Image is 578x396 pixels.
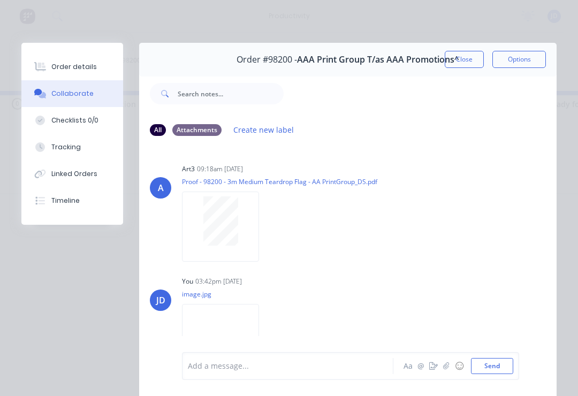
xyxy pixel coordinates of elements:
button: Collaborate [21,80,123,107]
span: AAA Print Group T/as AAA Promotions^ [297,55,459,65]
button: Timeline [21,187,123,214]
button: @ [414,360,427,372]
button: Order details [21,54,123,80]
button: Options [492,51,546,68]
button: Tracking [21,134,123,161]
div: Collaborate [51,89,94,98]
p: image.jpg [182,290,270,299]
div: A [158,181,164,194]
div: Attachments [172,124,222,136]
span: Order #98200 - [237,55,297,65]
button: Close [445,51,484,68]
button: Linked Orders [21,161,123,187]
button: ☺ [453,360,466,372]
div: 09:18am [DATE] [197,164,243,174]
div: Tracking [51,142,81,152]
button: Send [471,358,513,374]
div: Checklists 0/0 [51,116,98,125]
button: Create new label [228,123,300,137]
div: All [150,124,166,136]
div: Timeline [51,196,80,205]
div: You [182,277,193,286]
button: Checklists 0/0 [21,107,123,134]
div: Linked Orders [51,169,97,179]
div: 03:42pm [DATE] [195,277,242,286]
div: Order details [51,62,97,72]
input: Search notes... [178,83,284,104]
div: art3 [182,164,195,174]
div: JD [156,294,165,307]
button: Aa [401,360,414,372]
p: Proof - 98200 - 3m Medium Teardrop Flag - AA PrintGroup_DS.pdf [182,177,377,186]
